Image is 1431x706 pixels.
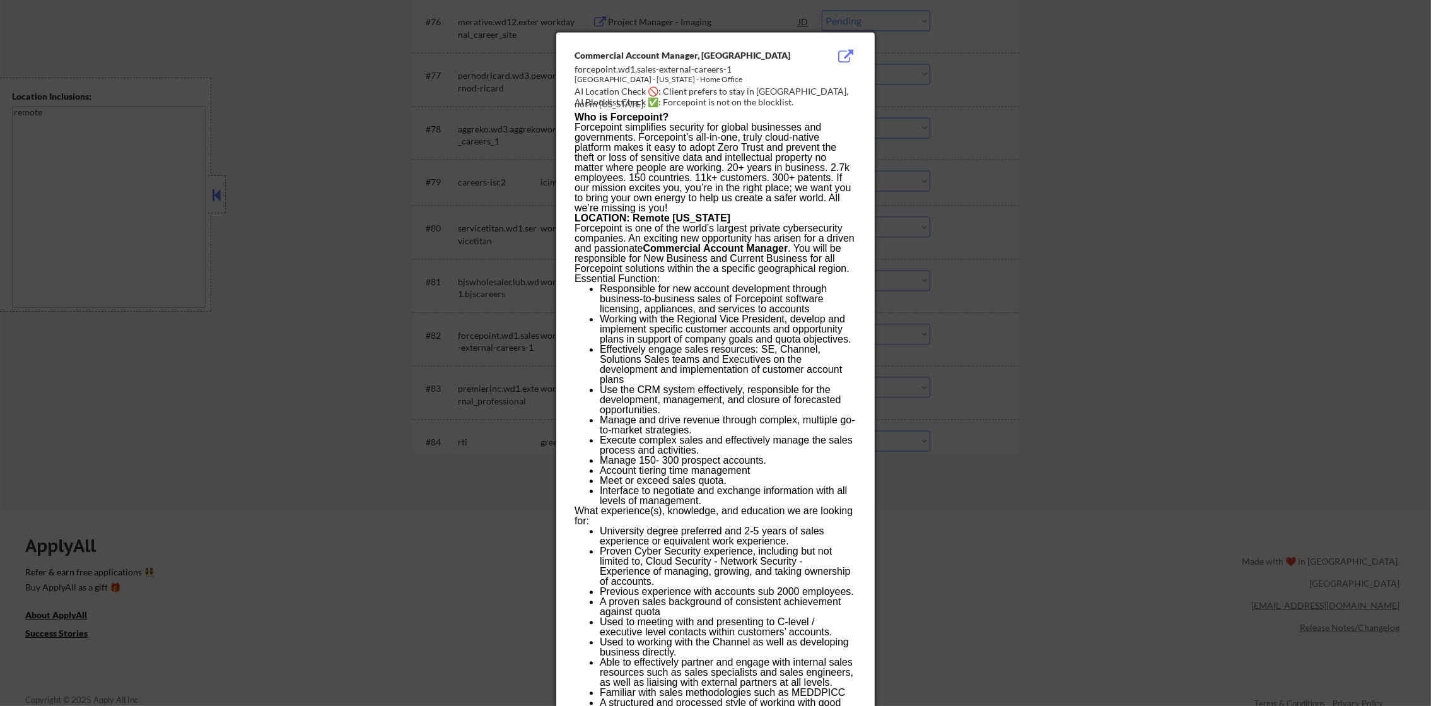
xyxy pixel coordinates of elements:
h3: Able to effectively partner and engage with internal sales resources such as sales specialists an... [600,657,856,688]
h3: Manage and drive revenue through complex, multiple go-to-market strategies. [600,415,856,435]
h3: Used to meeting with and presenting to C-level / executive level contacts within customers’ accou... [600,617,856,637]
div: forcepoint.wd1.sales-external-careers-1 [575,63,793,76]
b: Account Manager [701,243,788,254]
h3: Meet or exceed sales quota. [600,476,856,486]
h3: Interface to negotiate and exchange information with all levels of management. [600,486,856,506]
h3: Working with the Regional Vice President, develop and implement specific customer accounts and op... [600,314,856,344]
h3: Account tiering time management [600,466,856,476]
h3: Effectively engage sales resources: SE, Channel, Solutions Sales teams and Executives on the deve... [600,344,856,385]
h3: Essential Function: [575,274,856,284]
div: Commercial Account Manager, [GEOGRAPHIC_DATA] [575,49,793,62]
h3: Execute complex sales and effectively manage the sales process and activities. [600,435,856,456]
b: Commercial [643,243,701,254]
h3: Use the CRM system effectively, responsible for the development, management, and closure of forec... [600,385,856,415]
h3: Proven Cyber Security experience, including but not limited to, Cloud Security - Network Security... [600,546,856,587]
h3: A proven sales background of consistent achievement against quota [600,597,856,617]
b: LOCATION: Remote [US_STATE] [575,213,730,223]
h3: Used to working with the Channel as well as developing business directly. [600,637,856,657]
div: AI Blocklist Check ✅: Forcepoint is not on the blocklist. [575,96,862,109]
h3: Previous experience with accounts sub 2000 employees. [600,587,856,597]
span: Who is Forcepoint? [575,112,669,122]
h3: Responsible for new account development through business-to-business sales of Forcepoint software... [600,284,856,314]
h3: Forcepoint is one of the world’s largest private cybersecurity companies. An exciting new opportu... [575,223,856,274]
h3: What experience(s), knowledge, and education we are looking for: [575,506,856,526]
h3: Familiar with sales methodologies such as MEDDPICC [600,688,856,698]
h3: Manage 150- 300 prospect accounts. [600,456,856,466]
h3: University degree preferred and 2-5 years of sales experience or equivalent work experience. [600,526,856,546]
span: Forcepoint simplifies security for global businesses and governments. Forcepoint’s all-in-one, tr... [575,122,851,213]
div: [GEOGRAPHIC_DATA] - [US_STATE] - Home Office [575,74,793,85]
